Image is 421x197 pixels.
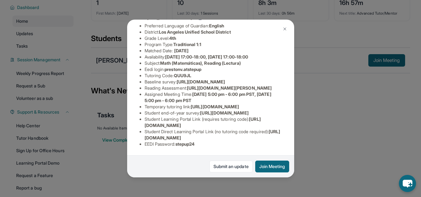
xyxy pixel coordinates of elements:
[174,48,189,53] span: [DATE]
[145,73,282,79] li: Tutoring Code :
[145,116,282,129] li: Student Learning Portal Link (requires tutoring code) :
[145,104,282,110] li: Temporary tutoring link :
[177,79,225,84] span: [URL][DOMAIN_NAME]
[209,23,224,28] span: English
[145,23,282,29] li: Preferred Language of Guardian:
[145,41,282,48] li: Program Type:
[173,42,201,47] span: Traditional 1:1
[145,66,282,73] li: Eedi login :
[145,91,271,103] span: [DATE] 5:00 pm - 6:00 pm PST, [DATE] 5:00 pm - 6:00 pm PST
[145,54,282,60] li: Availability:
[200,110,248,115] span: [URL][DOMAIN_NAME]
[160,60,241,66] span: Math (Matemáticas), Reading (Lectura)
[159,29,231,35] span: Los Angeles Unified School District
[145,60,282,66] li: Subject :
[145,29,282,35] li: District:
[145,35,282,41] li: Grade Level:
[145,141,282,147] li: EEDI Password :
[145,79,282,85] li: Baseline survey :
[174,73,191,78] span: QUU9JL
[282,26,287,31] img: Close Icon
[169,35,176,41] span: 4th
[165,67,201,72] span: prestonv.atstepup
[145,85,282,91] li: Reading Assessment :
[175,141,195,147] span: stepup24
[209,161,253,172] a: Submit an update
[255,161,289,172] button: Join Meeting
[191,104,239,109] span: [URL][DOMAIN_NAME]
[145,110,282,116] li: Student end-of-year survey :
[165,54,248,59] span: [DATE] 17:00-18:00, [DATE] 17:00-18:00
[399,175,416,192] button: chat-button
[145,91,282,104] li: Assigned Meeting Time :
[145,48,282,54] li: Matched Date:
[187,85,272,91] span: [URL][DOMAIN_NAME][PERSON_NAME]
[145,129,282,141] li: Student Direct Learning Portal Link (no tutoring code required) :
